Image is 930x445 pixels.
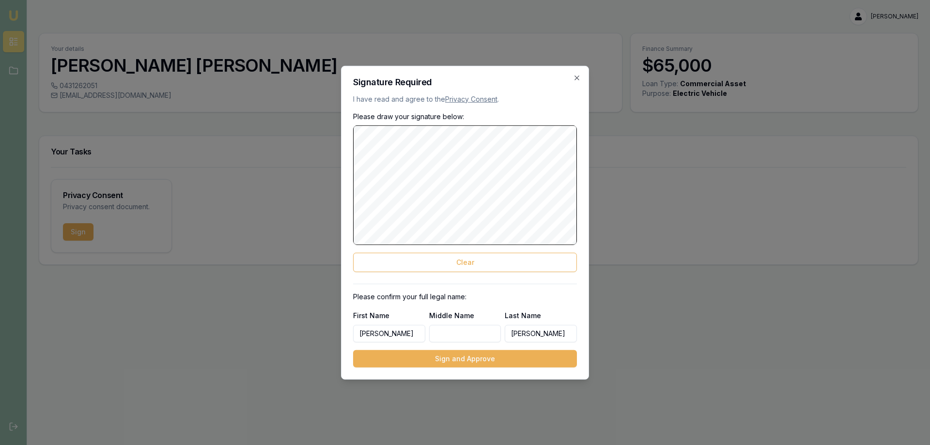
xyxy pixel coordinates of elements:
[353,350,577,368] button: Sign and Approve
[353,253,577,272] button: Clear
[445,94,497,103] a: Privacy Consent
[353,292,577,302] p: Please confirm your full legal name:
[429,311,474,320] label: Middle Name
[353,77,577,86] h2: Signature Required
[353,311,389,320] label: First Name
[353,94,577,104] p: I have read and agree to the .
[505,311,541,320] label: Last Name
[353,111,577,121] p: Please draw your signature below:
